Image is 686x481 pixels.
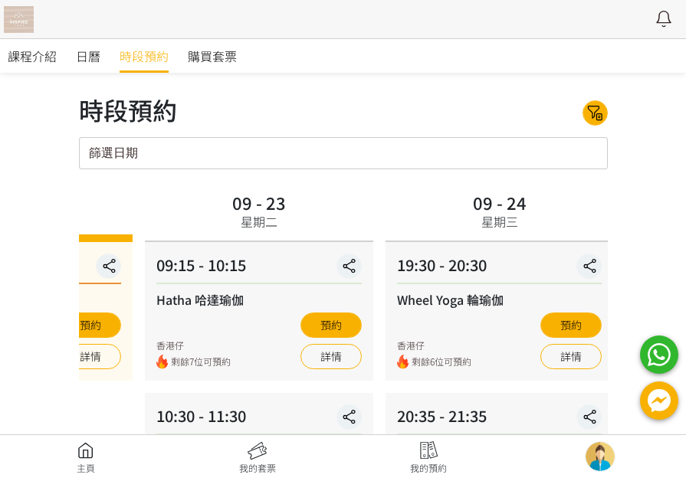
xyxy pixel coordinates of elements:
a: 課程介紹 [8,39,57,73]
a: 時段預約 [120,39,169,73]
img: fire.png [397,355,409,369]
div: 香港仔 [156,339,231,352]
a: 詳情 [60,344,121,369]
img: fire.png [156,355,168,369]
div: 19:30 - 20:30 [397,254,602,284]
span: 時段預約 [120,47,169,65]
button: 預約 [300,312,362,338]
a: 詳情 [540,344,602,369]
div: 10:30 - 11:30 [156,404,362,435]
span: 剩餘7位可預約 [171,355,231,369]
input: 篩選日期 [79,137,608,169]
div: 星期三 [481,212,518,231]
span: 剩餘6位可預約 [412,355,471,369]
div: 20:35 - 21:35 [397,404,602,435]
div: 09:15 - 10:15 [156,254,362,284]
a: 詳情 [300,344,362,369]
div: 時段預約 [79,91,177,128]
a: 日曆 [76,39,100,73]
a: 購買套票 [188,39,237,73]
button: 預約 [60,312,121,338]
span: 購買套票 [188,47,237,65]
button: 預約 [540,312,602,338]
div: 香港仔 [397,339,471,352]
span: 日曆 [76,47,100,65]
div: Wheel Yoga 輪瑜伽 [397,290,602,309]
div: 09 - 23 [232,194,286,211]
div: Hatha 哈達瑜伽 [156,290,362,309]
span: 課程介紹 [8,47,57,65]
div: 星期二 [241,212,277,231]
div: 09 - 24 [473,194,527,211]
